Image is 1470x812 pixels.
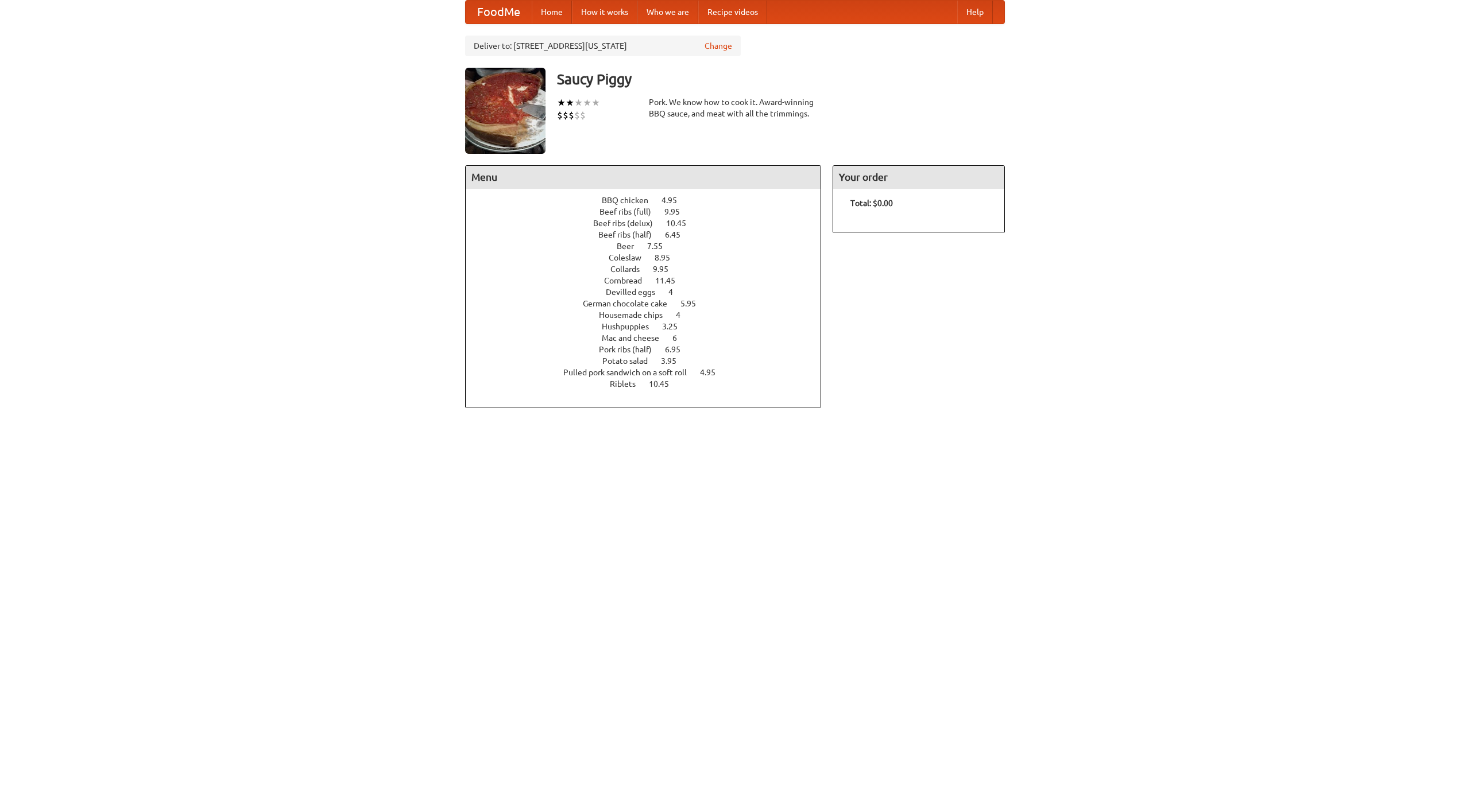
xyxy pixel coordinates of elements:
a: Pork ribs (half) 6.95 [599,345,702,354]
span: German chocolate cake [583,299,679,308]
span: 10.45 [649,379,680,388]
div: Deliver to: [STREET_ADDRESS][US_STATE] [465,36,741,56]
a: Change [705,40,732,52]
h4: Your order [833,166,1004,189]
span: Mac and cheese [602,333,671,343]
span: Riblets [610,379,647,388]
a: Cornbread 11.45 [604,276,697,285]
span: 4.95 [700,368,727,377]
a: Help [957,1,993,24]
span: Beef ribs (half) [598,230,663,239]
span: 4 [668,287,684,297]
li: $ [580,109,586,122]
a: Pulled pork sandwich on a soft roll 4.95 [563,368,737,377]
a: Devilled eggs 4 [606,287,694,297]
span: 3.95 [661,356,688,366]
h4: Menu [466,166,821,189]
span: Beef ribs (delux) [593,219,664,228]
a: Potato salad 3.95 [602,356,698,366]
a: Hushpuppies 3.25 [602,322,699,331]
span: Beef ribs (full) [599,207,663,216]
span: 9.95 [664,207,691,216]
h3: Saucy Piggy [557,68,1005,91]
a: Coleslaw 8.95 [609,253,691,262]
span: Cornbread [604,276,653,285]
li: $ [557,109,563,122]
a: German chocolate cake 5.95 [583,299,717,308]
li: $ [563,109,568,122]
img: angular.jpg [465,68,546,154]
span: 8.95 [655,253,682,262]
span: Beer [617,242,645,251]
span: Potato salad [602,356,659,366]
span: 6 [672,333,688,343]
span: 5.95 [680,299,707,308]
li: ★ [583,96,591,109]
span: 3.25 [662,322,689,331]
span: 6.45 [665,230,692,239]
span: 6.95 [665,345,692,354]
a: Who we are [637,1,698,24]
a: Mac and cheese 6 [602,333,698,343]
a: Home [532,1,572,24]
li: ★ [591,96,600,109]
span: BBQ chicken [602,196,660,205]
span: 10.45 [666,219,698,228]
span: Housemade chips [599,310,674,320]
li: ★ [574,96,583,109]
li: ★ [566,96,574,109]
span: 11.45 [655,276,687,285]
span: 7.55 [647,242,674,251]
div: Pork. We know how to cook it. Award-winning BBQ sauce, and meat with all the trimmings. [649,96,821,119]
a: BBQ chicken 4.95 [602,196,698,205]
span: Pork ribs (half) [599,345,663,354]
a: Collards 9.95 [610,265,690,274]
li: $ [574,109,580,122]
a: Recipe videos [698,1,767,24]
span: Collards [610,265,651,274]
a: Beef ribs (delux) 10.45 [593,219,707,228]
a: Housemade chips 4 [599,310,702,320]
a: Beef ribs (half) 6.45 [598,230,702,239]
span: Coleslaw [609,253,653,262]
span: Hushpuppies [602,322,660,331]
li: $ [568,109,574,122]
a: How it works [572,1,637,24]
span: 9.95 [653,265,680,274]
span: Devilled eggs [606,287,667,297]
a: Riblets 10.45 [610,379,690,388]
a: Beer 7.55 [617,242,684,251]
li: ★ [557,96,566,109]
b: Total: $0.00 [850,199,893,208]
a: Beef ribs (full) 9.95 [599,207,701,216]
span: Pulled pork sandwich on a soft roll [563,368,698,377]
span: 4 [676,310,692,320]
a: FoodMe [466,1,532,24]
span: 4.95 [661,196,688,205]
